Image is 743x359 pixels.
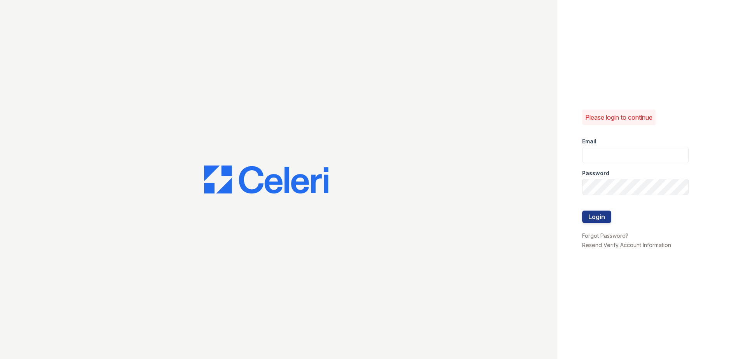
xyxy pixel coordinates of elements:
label: Email [582,138,596,145]
a: Forgot Password? [582,232,628,239]
img: CE_Logo_Blue-a8612792a0a2168367f1c8372b55b34899dd931a85d93a1a3d3e32e68fde9ad4.png [204,166,328,193]
label: Password [582,169,609,177]
button: Login [582,211,611,223]
p: Please login to continue [585,113,652,122]
a: Resend Verify Account Information [582,242,671,248]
